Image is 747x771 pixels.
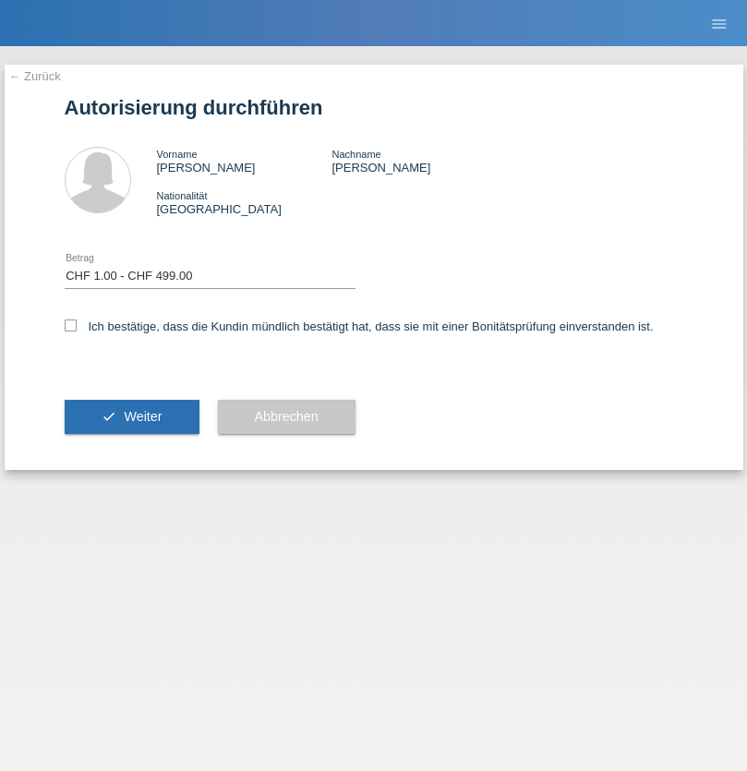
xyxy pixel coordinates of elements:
[65,400,199,435] button: check Weiter
[218,400,355,435] button: Abbrechen
[65,96,683,119] h1: Autorisierung durchführen
[331,147,507,175] div: [PERSON_NAME]
[331,149,380,160] span: Nachname
[157,188,332,216] div: [GEOGRAPHIC_DATA]
[65,319,654,333] label: Ich bestätige, dass die Kundin mündlich bestätigt hat, dass sie mit einer Bonitätsprüfung einvers...
[710,15,729,33] i: menu
[9,69,61,83] a: ← Zurück
[255,409,319,424] span: Abbrechen
[701,18,738,29] a: menu
[157,190,208,201] span: Nationalität
[157,147,332,175] div: [PERSON_NAME]
[102,409,116,424] i: check
[157,149,198,160] span: Vorname
[124,409,162,424] span: Weiter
